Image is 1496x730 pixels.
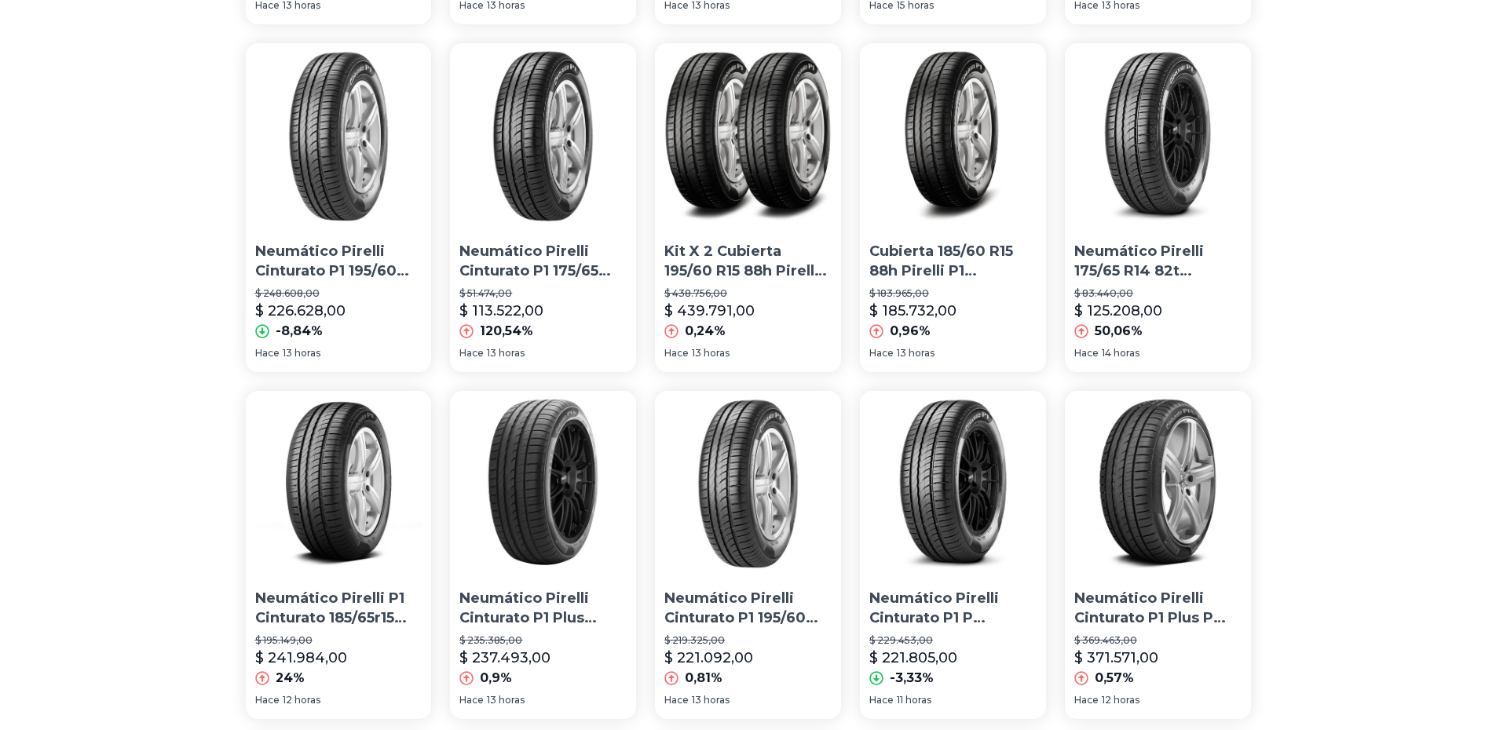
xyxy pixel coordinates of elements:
[664,347,689,360] span: Hace
[890,669,934,688] p: -3,33%
[1074,634,1242,647] p: $ 369.463,00
[1095,322,1143,341] p: 50,06%
[1074,647,1158,669] p: $ 371.571,00
[459,287,627,300] p: $ 51.474,00
[1065,391,1251,577] img: Neumático Pirelli Cinturato P1 Plus P 215/45r17 91 V
[450,391,636,719] a: Neumático Pirelli Cinturato P1 Plus 205/55 R16 91vNeumático Pirelli Cinturato P1 Plus 205/55 R16 ...
[664,287,832,300] p: $ 438.756,00
[480,322,533,341] p: 120,54%
[255,242,422,281] p: Neumático Pirelli Cinturato P1 195/60 R15 88h
[246,391,432,719] a: Neumático Pirelli P1 Cinturato 185/65r15 92h N.martinNeumático Pirelli P1 Cinturato 185/65r15 92h...
[655,43,841,371] a: Kit X 2 Cubierta 195/60 R15 88h Pirelli P1 CinturatoKit X 2 Cubierta 195/60 R15 88h Pirelli P1 Ci...
[450,391,636,577] img: Neumático Pirelli Cinturato P1 Plus 205/55 R16 91v
[459,634,627,647] p: $ 235.385,00
[246,43,432,229] img: Neumático Pirelli Cinturato P1 195/60 R15 88h
[664,634,832,647] p: $ 219.325,00
[459,647,550,669] p: $ 237.493,00
[655,391,841,577] img: Neumático Pirelli Cinturato P1 195/60 R15 88h
[1102,694,1139,706] span: 12 horas
[276,322,323,341] p: -8,84%
[255,347,280,360] span: Hace
[459,589,627,628] p: Neumático Pirelli Cinturato P1 Plus 205/55 R16 91v
[869,589,1037,628] p: Neumático Pirelli Cinturato P1 P 195/65r15 91 H
[692,694,730,706] span: 13 horas
[246,391,432,577] img: Neumático Pirelli P1 Cinturato 185/65r15 92h N.martin
[283,347,320,360] span: 13 horas
[1074,242,1242,281] p: Neumático Pirelli 175/65 R14 82t Cinturato P1 + Envío Gratis
[246,43,432,371] a: Neumático Pirelli Cinturato P1 195/60 R15 88hNeumático Pirelli Cinturato P1 195/60 R15 88h$ 248.6...
[1074,347,1099,360] span: Hace
[255,634,422,647] p: $ 195.149,00
[459,347,484,360] span: Hace
[283,694,320,706] span: 12 horas
[655,43,841,229] img: Kit X 2 Cubierta 195/60 R15 88h Pirelli P1 Cinturato
[890,322,931,341] p: 0,96%
[255,647,347,669] p: $ 241.984,00
[1074,694,1099,706] span: Hace
[664,300,755,322] p: $ 439.791,00
[869,347,894,360] span: Hace
[255,300,346,322] p: $ 226.628,00
[1065,43,1251,229] img: Neumático Pirelli 175/65 R14 82t Cinturato P1 + Envío Gratis
[450,43,636,229] img: Neumático Pirelli Cinturato P1 175/65 R14 82t
[255,287,422,300] p: $ 248.608,00
[664,589,832,628] p: Neumático Pirelli Cinturato P1 195/60 R15 88h
[255,589,422,628] p: Neumático Pirelli P1 Cinturato 185/65r15 92h [PERSON_NAME]
[255,694,280,706] span: Hace
[664,647,753,669] p: $ 221.092,00
[276,669,305,688] p: 24%
[1074,287,1242,300] p: $ 83.440,00
[685,669,722,688] p: 0,81%
[664,242,832,281] p: Kit X 2 Cubierta 195/60 R15 88h Pirelli P1 Cinturato
[480,669,512,688] p: 0,9%
[897,694,931,706] span: 11 horas
[869,634,1037,647] p: $ 229.453,00
[692,347,730,360] span: 13 horas
[1074,589,1242,628] p: Neumático Pirelli Cinturato P1 Plus P 215/45r17 91 V
[1065,391,1251,719] a: Neumático Pirelli Cinturato P1 Plus P 215/45r17 91 VNeumático Pirelli Cinturato P1 Plus P 215/45r...
[450,43,636,371] a: Neumático Pirelli Cinturato P1 175/65 R14 82tNeumático Pirelli Cinturato P1 175/65 R14 82t$ 51.47...
[860,391,1046,577] img: Neumático Pirelli Cinturato P1 P 195/65r15 91 H
[685,322,726,341] p: 0,24%
[1074,300,1162,322] p: $ 125.208,00
[1065,43,1251,371] a: Neumático Pirelli 175/65 R14 82t Cinturato P1 + Envío GratisNeumático Pirelli 175/65 R14 82t Cint...
[487,347,525,360] span: 13 horas
[860,43,1046,229] img: Cubierta 185/60 R15 88h Pirelli P1 Cinturato
[459,300,543,322] p: $ 113.522,00
[1095,669,1134,688] p: 0,57%
[1102,347,1139,360] span: 14 horas
[860,43,1046,371] a: Cubierta 185/60 R15 88h Pirelli P1 CinturatoCubierta 185/60 R15 88h Pirelli P1 Cinturato$ 183.965...
[869,694,894,706] span: Hace
[459,694,484,706] span: Hace
[860,391,1046,719] a: Neumático Pirelli Cinturato P1 P 195/65r15 91 HNeumático Pirelli Cinturato P1 P 195/65r15 91 H$ 2...
[655,391,841,719] a: Neumático Pirelli Cinturato P1 195/60 R15 88hNeumático Pirelli Cinturato P1 195/60 R15 88h$ 219.3...
[487,694,525,706] span: 13 horas
[664,694,689,706] span: Hace
[897,347,935,360] span: 13 horas
[869,300,956,322] p: $ 185.732,00
[459,242,627,281] p: Neumático Pirelli Cinturato P1 175/65 R14 82t
[869,242,1037,281] p: Cubierta 185/60 R15 88h Pirelli P1 Cinturato
[869,647,957,669] p: $ 221.805,00
[869,287,1037,300] p: $ 183.965,00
